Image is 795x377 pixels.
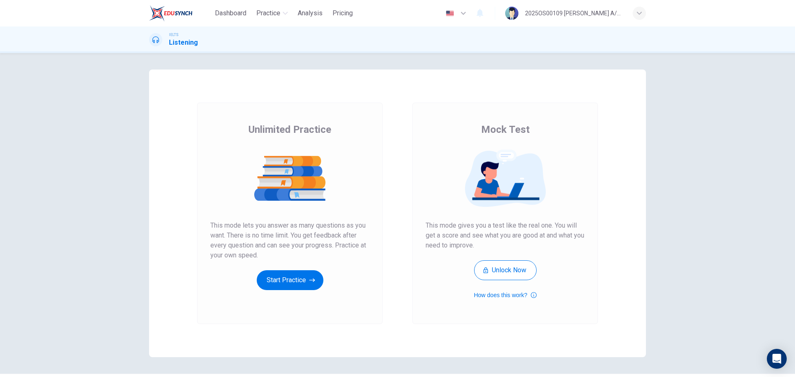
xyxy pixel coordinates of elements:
[332,8,353,18] span: Pricing
[215,8,246,18] span: Dashboard
[248,123,331,136] span: Unlimited Practice
[257,270,323,290] button: Start Practice
[294,6,326,21] button: Analysis
[169,38,198,48] h1: Listening
[426,221,585,250] span: This mode gives you a test like the real one. You will get a score and see what you are good at a...
[149,5,212,22] a: EduSynch logo
[445,10,455,17] img: en
[767,349,787,369] div: Open Intercom Messenger
[298,8,323,18] span: Analysis
[474,290,536,300] button: How does this work?
[525,8,623,18] div: 2025OS00109 [PERSON_NAME] A/P SWATHESAM
[169,32,178,38] span: IELTS
[474,260,537,280] button: Unlock Now
[149,5,193,22] img: EduSynch logo
[505,7,518,20] img: Profile picture
[253,6,291,21] button: Practice
[329,6,356,21] button: Pricing
[256,8,280,18] span: Practice
[210,221,369,260] span: This mode lets you answer as many questions as you want. There is no time limit. You get feedback...
[481,123,530,136] span: Mock Test
[212,6,250,21] button: Dashboard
